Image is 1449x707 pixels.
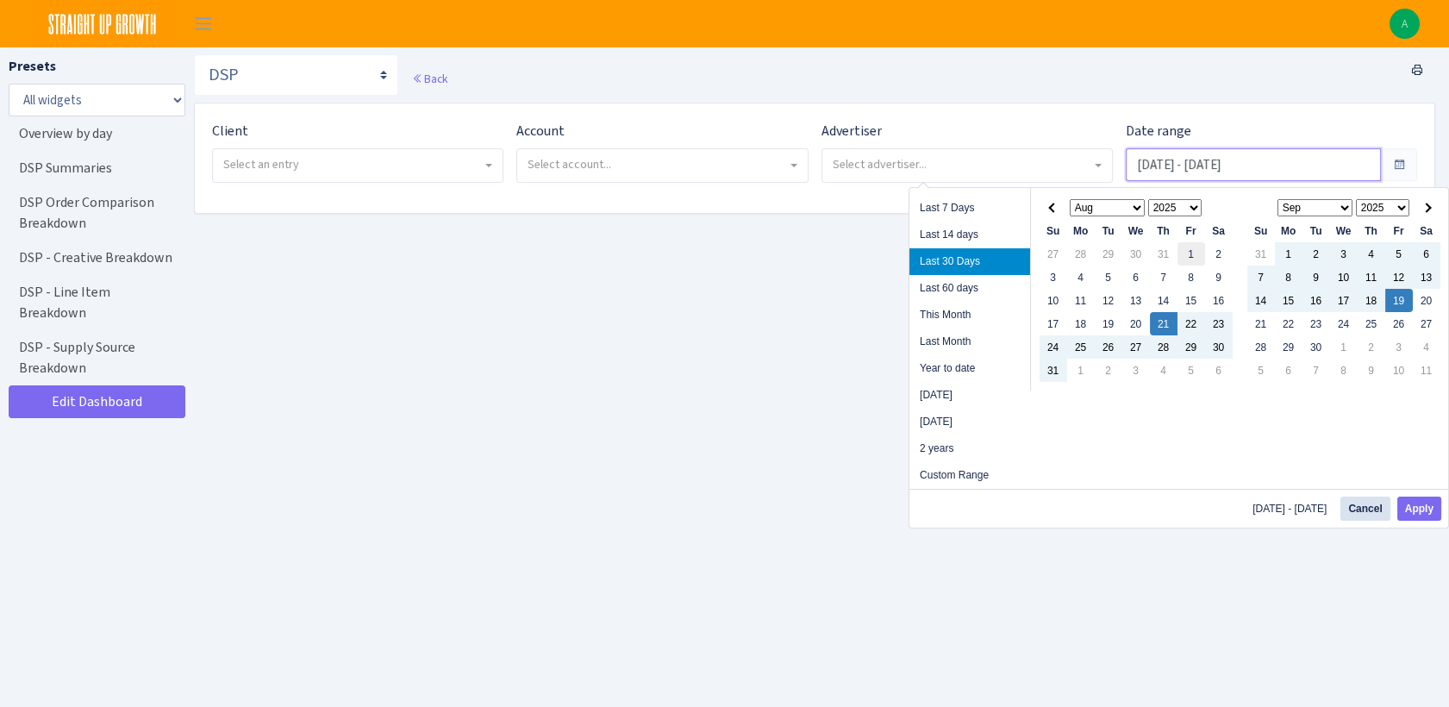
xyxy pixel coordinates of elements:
[1385,219,1413,242] th: Fr
[909,302,1030,328] li: This Month
[1247,266,1275,289] td: 7
[1275,335,1302,359] td: 29
[1205,289,1233,312] td: 16
[1067,266,1095,289] td: 4
[1330,266,1358,289] td: 10
[1247,219,1275,242] th: Su
[528,156,611,172] span: Select account...
[1177,335,1205,359] td: 29
[1150,289,1177,312] td: 14
[1413,242,1440,266] td: 6
[1385,335,1413,359] td: 3
[1095,335,1122,359] td: 26
[1205,312,1233,335] td: 23
[1095,266,1122,289] td: 5
[1150,219,1177,242] th: Th
[1302,219,1330,242] th: Tu
[1122,266,1150,289] td: 6
[412,71,447,86] a: Back
[1330,219,1358,242] th: We
[909,382,1030,409] li: [DATE]
[1385,312,1413,335] td: 26
[1330,312,1358,335] td: 24
[1413,219,1440,242] th: Sa
[1177,289,1205,312] td: 15
[1177,242,1205,266] td: 1
[1302,242,1330,266] td: 2
[1275,312,1302,335] td: 22
[1302,266,1330,289] td: 9
[1150,312,1177,335] td: 21
[1247,289,1275,312] td: 14
[1358,289,1385,312] td: 18
[1390,9,1420,39] a: A
[909,435,1030,462] li: 2 years
[1302,359,1330,382] td: 7
[1040,359,1067,382] td: 31
[1385,266,1413,289] td: 12
[1385,359,1413,382] td: 10
[1205,266,1233,289] td: 9
[1413,359,1440,382] td: 11
[1095,312,1122,335] td: 19
[9,385,185,418] a: Edit Dashboard
[212,121,248,141] label: Client
[9,56,56,77] label: Presets
[1397,497,1441,521] button: Apply
[1150,266,1177,289] td: 7
[1302,312,1330,335] td: 23
[516,121,565,141] label: Account
[1067,312,1095,335] td: 18
[1040,289,1067,312] td: 10
[1302,335,1330,359] td: 30
[909,222,1030,248] li: Last 14 days
[1275,266,1302,289] td: 8
[1122,312,1150,335] td: 20
[1122,219,1150,242] th: We
[1275,219,1302,242] th: Mo
[1358,335,1385,359] td: 2
[1302,289,1330,312] td: 16
[1122,359,1150,382] td: 3
[909,409,1030,435] li: [DATE]
[1330,289,1358,312] td: 17
[1177,219,1205,242] th: Fr
[1095,242,1122,266] td: 29
[1122,335,1150,359] td: 27
[1205,219,1233,242] th: Sa
[9,275,181,330] a: DSP - Line Item Breakdown
[1067,242,1095,266] td: 28
[1413,289,1440,312] td: 20
[1358,266,1385,289] td: 11
[9,241,181,275] a: DSP - Creative Breakdown
[1122,242,1150,266] td: 30
[1358,242,1385,266] td: 4
[1067,219,1095,242] th: Mo
[1358,312,1385,335] td: 25
[1150,335,1177,359] td: 28
[223,156,299,172] span: Select an entry
[1205,359,1233,382] td: 6
[1040,312,1067,335] td: 17
[1252,504,1333,514] span: [DATE] - [DATE]
[909,355,1030,382] li: Year to date
[909,195,1030,222] li: Last 7 Days
[909,248,1030,275] li: Last 30 Days
[1413,312,1440,335] td: 27
[1247,312,1275,335] td: 21
[1067,335,1095,359] td: 25
[833,156,927,172] span: Select advertiser...
[1413,335,1440,359] td: 4
[182,9,225,38] button: Toggle navigation
[909,462,1030,489] li: Custom Range
[9,151,181,185] a: DSP Summaries
[1275,359,1302,382] td: 6
[1067,359,1095,382] td: 1
[1067,289,1095,312] td: 11
[9,330,181,385] a: DSP - Supply Source Breakdown
[1205,335,1233,359] td: 30
[1122,289,1150,312] td: 13
[1095,289,1122,312] td: 12
[1247,359,1275,382] td: 5
[1095,219,1122,242] th: Tu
